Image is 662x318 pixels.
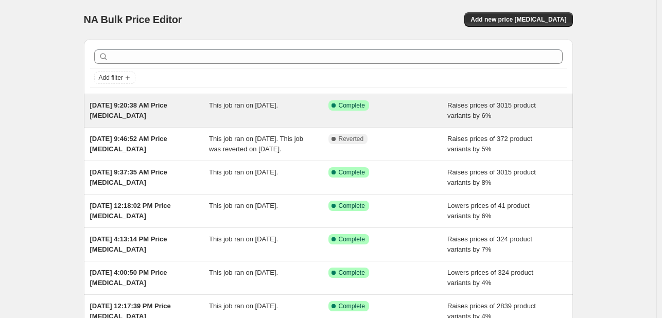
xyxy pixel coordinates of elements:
[90,202,171,220] span: [DATE] 12:18:02 PM Price [MEDICAL_DATA]
[339,202,365,210] span: Complete
[209,135,303,153] span: This job ran on [DATE]. This job was reverted on [DATE].
[447,101,536,119] span: Raises prices of 3015 product variants by 6%
[90,135,167,153] span: [DATE] 9:46:52 AM Price [MEDICAL_DATA]
[447,235,532,253] span: Raises prices of 324 product variants by 7%
[90,235,167,253] span: [DATE] 4:13:14 PM Price [MEDICAL_DATA]
[339,269,365,277] span: Complete
[209,235,278,243] span: This job ran on [DATE].
[471,15,566,24] span: Add new price [MEDICAL_DATA]
[209,202,278,209] span: This job ran on [DATE].
[209,101,278,109] span: This job ran on [DATE].
[339,101,365,110] span: Complete
[339,135,364,143] span: Reverted
[209,168,278,176] span: This job ran on [DATE].
[90,101,167,119] span: [DATE] 9:20:38 AM Price [MEDICAL_DATA]
[464,12,572,27] button: Add new price [MEDICAL_DATA]
[99,74,123,82] span: Add filter
[447,202,530,220] span: Lowers prices of 41 product variants by 6%
[339,168,365,176] span: Complete
[90,269,167,287] span: [DATE] 4:00:50 PM Price [MEDICAL_DATA]
[447,168,536,186] span: Raises prices of 3015 product variants by 8%
[90,168,167,186] span: [DATE] 9:37:35 AM Price [MEDICAL_DATA]
[447,135,532,153] span: Raises prices of 372 product variants by 5%
[84,14,182,25] span: NA Bulk Price Editor
[339,302,365,310] span: Complete
[339,235,365,243] span: Complete
[94,72,135,84] button: Add filter
[209,269,278,276] span: This job ran on [DATE].
[447,269,533,287] span: Lowers prices of 324 product variants by 4%
[209,302,278,310] span: This job ran on [DATE].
